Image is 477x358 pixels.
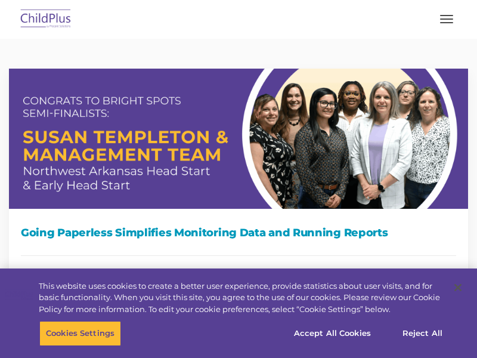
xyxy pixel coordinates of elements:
button: Accept All Cookies [287,321,377,346]
h1: Going Paperless Simplifies Monitoring Data and Running Reports [21,224,456,242]
div: This website uses cookies to create a better user experience, provide statistics about user visit... [39,280,444,316]
button: Cookies Settings [39,321,121,346]
button: Close [445,274,471,301]
img: ChildPlus by Procare Solutions [18,5,74,33]
button: Reject All [385,321,460,346]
